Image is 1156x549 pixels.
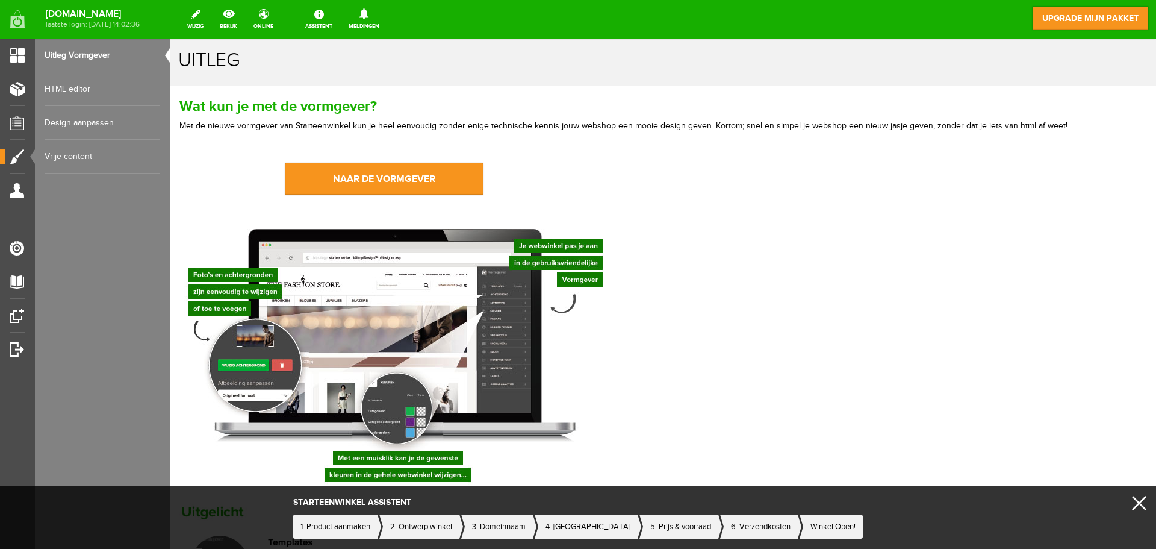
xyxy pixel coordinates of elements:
img: Uitleg [10,181,443,463]
a: 5. Prijs & voorraad [650,515,711,539]
a: 3. Domeinnaam [472,515,526,539]
span: 1. Product aanmaken [300,522,370,532]
header: starteenwinkel assistent [293,496,863,509]
a: 1. Product aanmaken [300,515,370,539]
a: x [1132,496,1146,510]
h1: uitleg [8,11,978,33]
a: Meldingen [341,6,387,33]
span: 4. [GEOGRAPHIC_DATA] [545,522,630,532]
a: Vrije content [45,140,160,174]
a: Design aanpassen [45,106,160,140]
span: 2. Ontwerp winkel [390,522,452,532]
span: 3. Domeinnaam [472,522,526,532]
a: bekijk [213,6,244,33]
a: online [246,6,281,33]
h2: Wat kun je met de vormgever? [10,61,977,75]
a: naar de vormgever [115,124,314,157]
span: laatste login: [DATE] 14:02:36 [46,21,140,28]
a: upgrade mijn pakket [1032,6,1149,30]
span: Winkel Open! [810,522,856,532]
span: 5. Prijs & voorraad [650,522,711,532]
a: wijzig [180,6,211,33]
a: Uitleg Vormgever [45,39,160,72]
span: 6. Verzendkosten [731,522,791,532]
a: Winkel Open! [810,515,856,539]
strong: [DOMAIN_NAME] [46,11,140,17]
a: Assistent [298,6,340,33]
a: 6. Verzendkosten [731,515,791,539]
a: HTML editor [45,72,160,106]
p: Met de nieuwe vormgever van Starteenwinkel kun je heel eenvoudig zonder enige technische kennis j... [10,81,977,94]
a: 4. [GEOGRAPHIC_DATA] [545,515,630,539]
